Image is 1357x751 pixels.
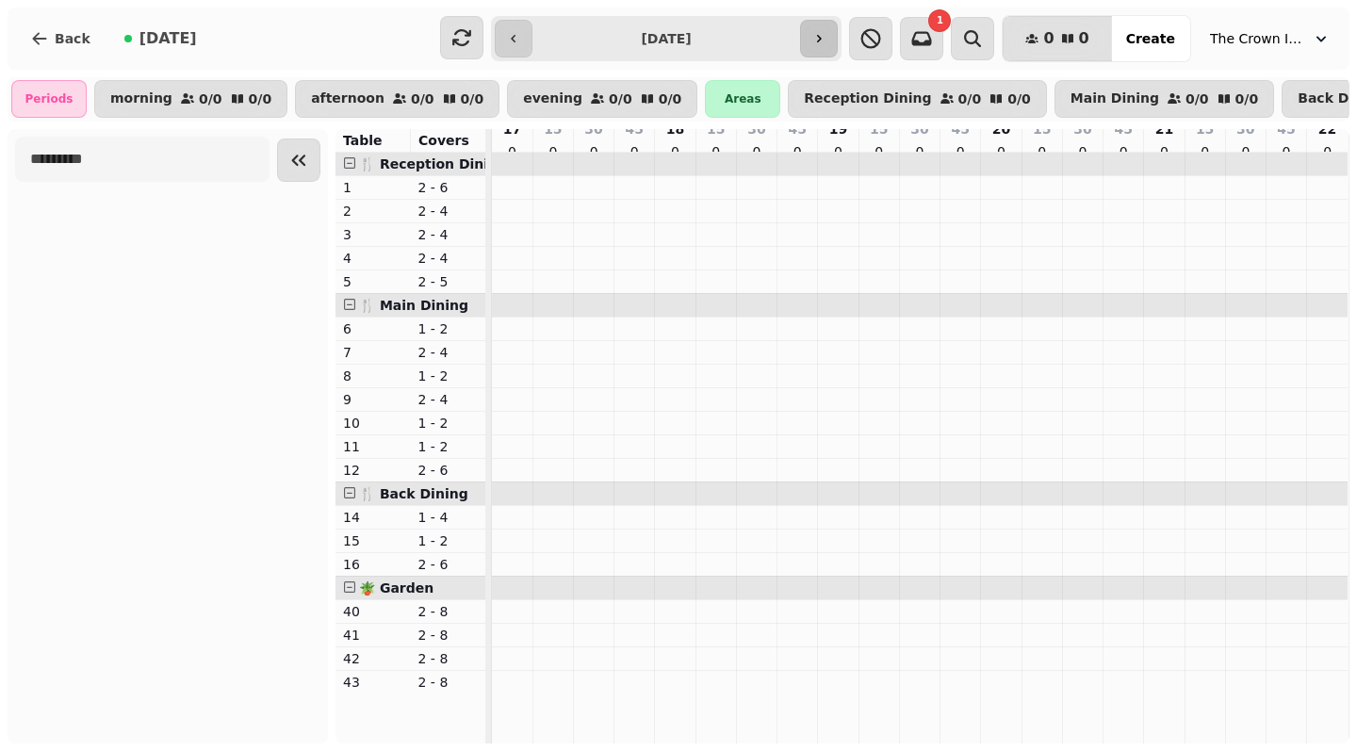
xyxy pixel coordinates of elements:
[418,343,479,362] p: 2 - 4
[790,142,805,161] p: 0
[586,142,601,161] p: 0
[788,80,1046,118] button: Reception Dining0/00/0
[1055,80,1274,118] button: Main Dining0/00/0
[94,80,287,118] button: morning0/00/0
[910,120,928,139] p: 30
[1155,120,1173,139] p: 21
[1079,31,1089,46] span: 0
[343,437,403,456] p: 11
[343,249,403,268] p: 4
[418,249,479,268] p: 2 - 4
[343,626,403,645] p: 41
[15,16,106,61] button: Back
[418,414,479,433] p: 1 - 2
[418,437,479,456] p: 1 - 2
[1236,120,1254,139] p: 30
[609,92,632,106] p: 0 / 0
[110,91,172,106] p: morning
[1196,120,1214,139] p: 15
[343,508,403,527] p: 14
[418,602,479,621] p: 2 - 8
[418,531,479,550] p: 1 - 2
[199,92,222,106] p: 0 / 0
[958,92,982,106] p: 0 / 0
[418,649,479,668] p: 2 - 8
[1114,120,1132,139] p: 45
[1279,142,1294,161] p: 0
[139,31,197,46] span: [DATE]
[912,142,927,161] p: 0
[1126,32,1175,45] span: Create
[953,142,968,161] p: 0
[343,178,403,197] p: 1
[418,178,479,197] p: 2 - 6
[411,92,434,106] p: 0 / 0
[343,202,403,220] p: 2
[831,142,846,161] p: 0
[626,120,644,139] p: 45
[343,367,403,385] p: 8
[937,16,943,25] span: 1
[249,92,272,106] p: 0 / 0
[951,120,969,139] p: 45
[418,202,479,220] p: 2 - 4
[418,225,479,244] p: 2 - 4
[343,390,403,409] p: 9
[359,156,507,171] span: 🍴 Reception Dining
[829,120,847,139] p: 19
[1071,91,1159,106] p: Main Dining
[707,120,725,139] p: 15
[1277,120,1295,139] p: 45
[343,225,403,244] p: 3
[1318,120,1336,139] p: 22
[705,80,780,118] div: Areas
[418,508,479,527] p: 1 - 4
[749,142,764,161] p: 0
[1116,142,1131,161] p: 0
[359,486,468,501] span: 🍴 Back Dining
[507,80,697,118] button: evening0/00/0
[1043,31,1054,46] span: 0
[343,319,403,338] p: 6
[343,673,403,692] p: 43
[418,626,479,645] p: 2 - 8
[343,272,403,291] p: 5
[627,142,642,161] p: 0
[1238,142,1253,161] p: 0
[418,390,479,409] p: 2 - 4
[418,133,469,148] span: Covers
[343,531,403,550] p: 15
[1210,29,1304,48] span: The Crown Inn
[343,461,403,480] p: 12
[504,142,519,161] p: 0
[804,91,931,106] p: Reception Dining
[461,92,484,106] p: 0 / 0
[359,298,468,313] span: 🍴 Main Dining
[584,120,602,139] p: 30
[295,80,499,118] button: afternoon0/00/0
[1073,120,1091,139] p: 30
[343,649,403,668] p: 42
[668,142,683,161] p: 0
[789,120,807,139] p: 45
[418,319,479,338] p: 1 - 2
[666,120,684,139] p: 18
[277,139,320,182] button: Collapse sidebar
[544,120,562,139] p: 15
[1156,142,1171,161] p: 0
[1185,92,1209,106] p: 0 / 0
[1199,22,1342,56] button: The Crown Inn
[343,414,403,433] p: 10
[1033,120,1051,139] p: 15
[503,120,521,139] p: 17
[1035,142,1050,161] p: 0
[1075,142,1090,161] p: 0
[709,142,724,161] p: 0
[55,32,90,45] span: Back
[870,120,888,139] p: 15
[418,555,479,574] p: 2 - 6
[546,142,561,161] p: 0
[11,80,87,118] div: Periods
[418,461,479,480] p: 2 - 6
[343,343,403,362] p: 7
